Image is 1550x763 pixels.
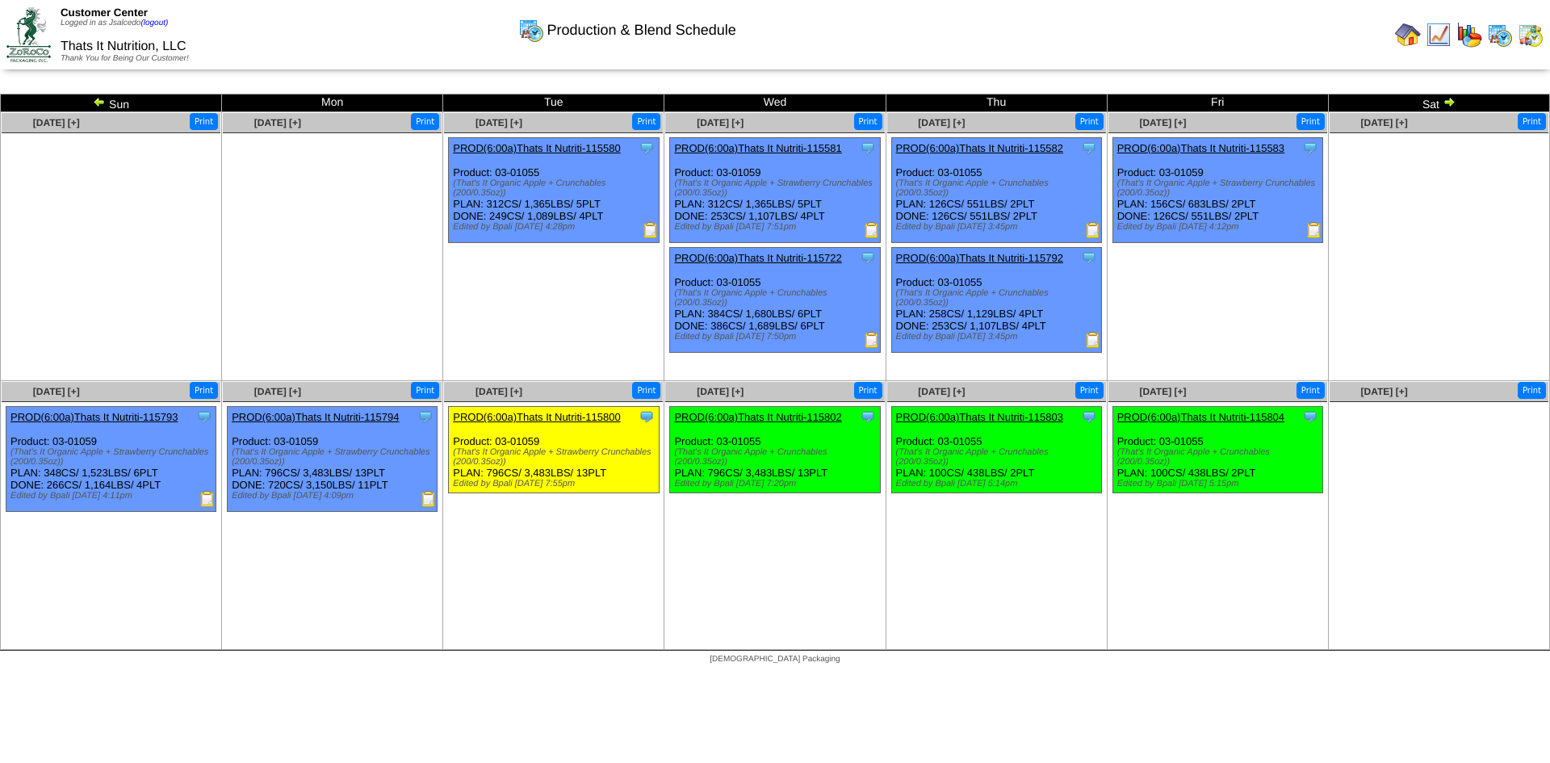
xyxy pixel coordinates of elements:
[411,113,439,130] button: Print
[61,6,148,19] span: Customer Center
[228,407,438,512] div: Product: 03-01059 PLAN: 796CS / 3,483LBS / 13PLT DONE: 720CS / 3,150LBS / 11PLT
[697,386,744,397] a: [DATE] [+]
[1302,409,1318,425] img: Tooltip
[674,222,879,232] div: Edited by Bpali [DATE] 7:51pm
[864,332,880,348] img: Production Report
[518,17,544,43] img: calendarprod.gif
[896,178,1101,198] div: (That's It Organic Apple + Crunchables (200/0.35oz))
[1328,94,1549,112] td: Sat
[1456,22,1482,48] img: graph.gif
[449,138,659,243] div: Product: 03-01055 PLAN: 312CS / 1,365LBS / 5PLT DONE: 249CS / 1,089LBS / 4PLT
[1117,142,1284,154] a: PROD(6:00a)Thats It Nutriti-115583
[886,94,1107,112] td: Thu
[1518,382,1546,399] button: Print
[417,409,434,425] img: Tooltip
[896,252,1063,264] a: PROD(6:00a)Thats It Nutriti-115792
[1297,113,1325,130] button: Print
[475,117,522,128] a: [DATE] [+]
[918,386,965,397] span: [DATE] [+]
[1297,382,1325,399] button: Print
[896,288,1101,308] div: (That's It Organic Apple + Crunchables (200/0.35oz))
[1426,22,1452,48] img: line_graph.gif
[1081,140,1097,156] img: Tooltip
[674,288,879,308] div: (That's It Organic Apple + Crunchables (200/0.35oz))
[254,386,301,397] a: [DATE] [+]
[670,248,880,353] div: Product: 03-01055 PLAN: 384CS / 1,680LBS / 6PLT DONE: 386CS / 1,689LBS / 6PLT
[1361,386,1408,397] a: [DATE] [+]
[864,222,880,238] img: Production Report
[190,113,218,130] button: Print
[1395,22,1421,48] img: home.gif
[891,138,1101,243] div: Product: 03-01055 PLAN: 126CS / 551LBS / 2PLT DONE: 126CS / 551LBS / 2PLT
[547,22,736,39] span: Production & Blend Schedule
[697,117,744,128] a: [DATE] [+]
[254,117,301,128] a: [DATE] [+]
[61,40,186,53] span: Thats It Nutrition, LLC
[674,252,841,264] a: PROD(6:00a)Thats It Nutriti-115722
[475,386,522,397] span: [DATE] [+]
[632,113,660,130] button: Print
[1117,222,1322,232] div: Edited by Bpali [DATE] 4:12pm
[1085,332,1101,348] img: Production Report
[674,479,879,488] div: Edited by Bpali [DATE] 7:20pm
[1518,22,1544,48] img: calendarinout.gif
[453,411,620,423] a: PROD(6:00a)Thats It Nutriti-115800
[918,117,965,128] span: [DATE] [+]
[674,411,841,423] a: PROD(6:00a)Thats It Nutriti-115802
[632,382,660,399] button: Print
[896,447,1101,467] div: (That's It Organic Apple + Crunchables (200/0.35oz))
[854,113,882,130] button: Print
[710,655,840,664] span: [DEMOGRAPHIC_DATA] Packaging
[860,249,876,266] img: Tooltip
[1139,117,1186,128] a: [DATE] [+]
[854,382,882,399] button: Print
[1,94,222,112] td: Sun
[1139,386,1186,397] a: [DATE] [+]
[10,411,178,423] a: PROD(6:00a)Thats It Nutriti-115793
[1081,409,1097,425] img: Tooltip
[61,19,168,27] span: Logged in as Jsalcedo
[639,409,655,425] img: Tooltip
[449,407,659,493] div: Product: 03-01059 PLAN: 796CS / 3,483LBS / 13PLT
[1075,113,1104,130] button: Print
[670,138,880,243] div: Product: 03-01059 PLAN: 312CS / 1,365LBS / 5PLT DONE: 253CS / 1,107LBS / 4PLT
[674,332,879,342] div: Edited by Bpali [DATE] 7:50pm
[453,178,658,198] div: (That's It Organic Apple + Crunchables (200/0.35oz))
[896,332,1101,342] div: Edited by Bpali [DATE] 3:45pm
[1117,447,1322,467] div: (That's It Organic Apple + Crunchables (200/0.35oz))
[643,222,659,238] img: Production Report
[33,117,80,128] a: [DATE] [+]
[33,386,80,397] a: [DATE] [+]
[222,94,443,112] td: Mon
[196,409,212,425] img: Tooltip
[93,95,106,108] img: arrowleft.gif
[443,94,664,112] td: Tue
[140,19,168,27] a: (logout)
[453,142,620,154] a: PROD(6:00a)Thats It Nutriti-115580
[421,491,437,507] img: Production Report
[1361,117,1408,128] a: [DATE] [+]
[232,447,437,467] div: (That's It Organic Apple + Strawberry Crunchables (200/0.35oz))
[896,411,1063,423] a: PROD(6:00a)Thats It Nutriti-115803
[199,491,216,507] img: Production Report
[896,479,1101,488] div: Edited by Bpali [DATE] 5:14pm
[674,447,879,467] div: (That's It Organic Apple + Crunchables (200/0.35oz))
[453,447,658,467] div: (That's It Organic Apple + Strawberry Crunchables (200/0.35oz))
[453,479,658,488] div: Edited by Bpali [DATE] 7:55pm
[190,382,218,399] button: Print
[1107,94,1328,112] td: Fri
[6,7,51,61] img: ZoRoCo_Logo(Green%26Foil)%20jpg.webp
[896,142,1063,154] a: PROD(6:00a)Thats It Nutriti-115582
[232,491,437,501] div: Edited by Bpali [DATE] 4:09pm
[891,248,1101,353] div: Product: 03-01055 PLAN: 258CS / 1,129LBS / 4PLT DONE: 253CS / 1,107LBS / 4PLT
[891,407,1101,493] div: Product: 03-01055 PLAN: 100CS / 438LBS / 2PLT
[411,382,439,399] button: Print
[1518,113,1546,130] button: Print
